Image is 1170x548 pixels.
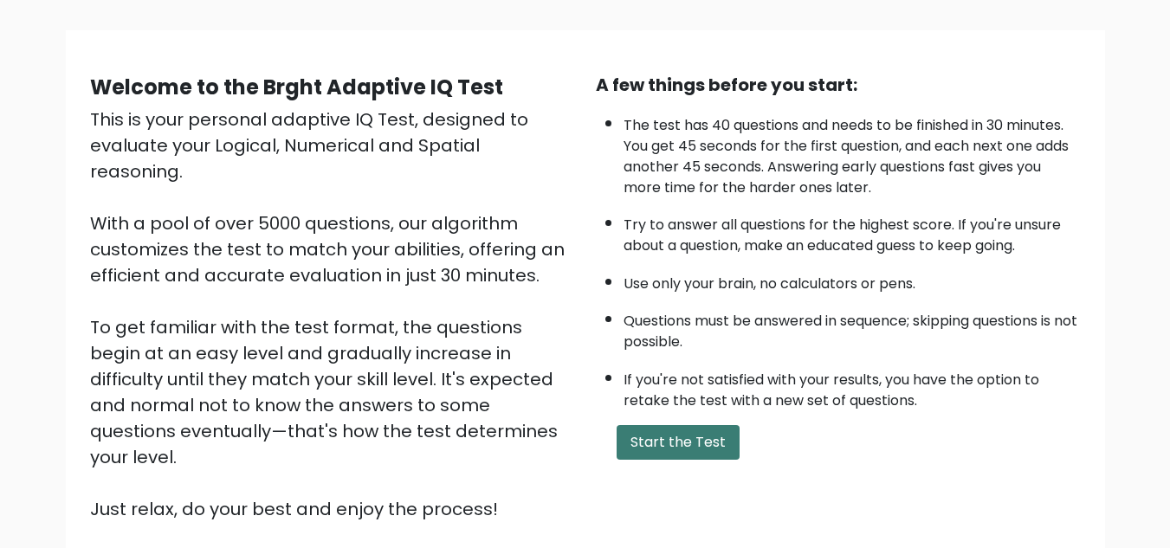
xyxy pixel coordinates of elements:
li: The test has 40 questions and needs to be finished in 30 minutes. You get 45 seconds for the firs... [624,106,1081,198]
li: Questions must be answered in sequence; skipping questions is not possible. [624,302,1081,352]
button: Start the Test [617,425,740,460]
div: This is your personal adaptive IQ Test, designed to evaluate your Logical, Numerical and Spatial ... [90,106,575,522]
b: Welcome to the Brght Adaptive IQ Test [90,73,503,101]
li: If you're not satisfied with your results, you have the option to retake the test with a new set ... [624,361,1081,411]
li: Try to answer all questions for the highest score. If you're unsure about a question, make an edu... [624,206,1081,256]
div: A few things before you start: [596,72,1081,98]
li: Use only your brain, no calculators or pens. [624,265,1081,294]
